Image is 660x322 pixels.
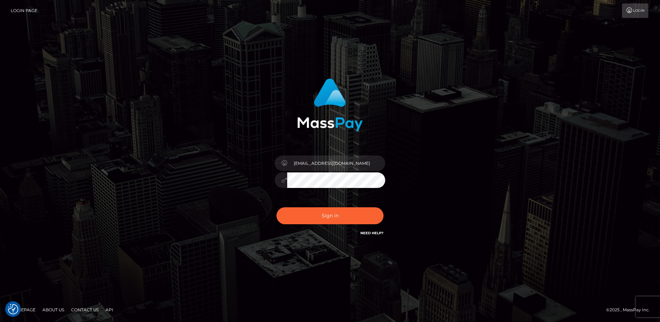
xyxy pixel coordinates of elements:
[40,304,67,315] a: About Us
[276,207,384,224] button: Sign in
[11,3,37,18] a: Login Page
[103,304,116,315] a: API
[287,155,385,171] input: Username...
[297,78,363,131] img: MassPay Login
[360,231,384,235] a: Need Help?
[8,304,38,315] a: Homepage
[606,306,655,314] div: © 2025 , MassPay Inc.
[622,3,648,18] a: Login
[68,304,101,315] a: Contact Us
[8,304,18,314] img: Revisit consent button
[8,304,18,314] button: Consent Preferences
